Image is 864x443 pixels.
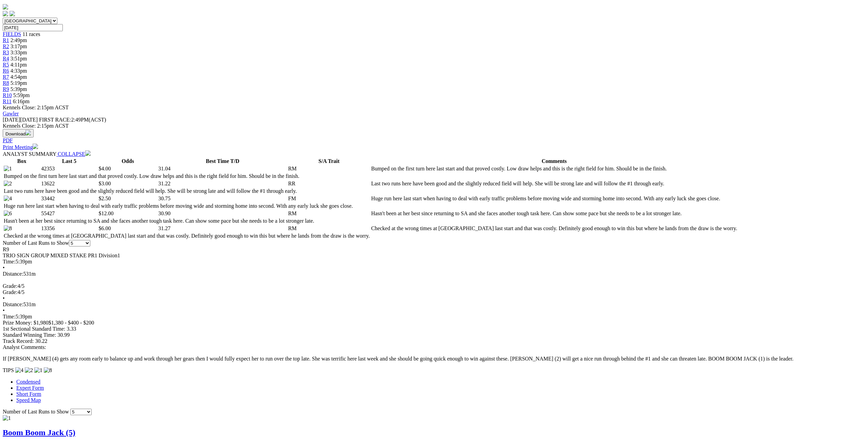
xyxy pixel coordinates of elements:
[3,289,18,295] span: Grade:
[16,391,41,397] a: Short Form
[3,50,9,55] a: R3
[3,129,34,137] button: Download
[99,210,114,216] span: $12.00
[3,43,9,49] a: R2
[3,283,861,289] div: 4/5
[11,43,27,49] span: 3:17pm
[11,37,27,43] span: 2:49pm
[3,320,861,326] div: Prize Money: $1,980
[98,158,158,165] th: Odds
[3,203,370,209] td: Huge run here last start when having to deal with early traffic problems before moving wide and s...
[11,74,27,80] span: 4:54pm
[39,117,71,123] span: FIRST RACE:
[3,338,34,344] span: Track Record:
[3,326,65,332] span: 1st Sectional Standard Time:
[3,80,9,86] span: R8
[57,332,70,338] span: 30.99
[3,259,16,264] span: Time:
[33,144,38,149] img: printer.svg
[16,397,41,403] a: Speed Map
[3,409,69,414] span: Number of Last Runs to Show
[288,165,370,172] td: RM
[3,218,370,224] td: Hasn't been at her best since returning to SA and she faces another tough task here. Can show som...
[3,253,861,259] div: TRIO SIGN GROUP MIXED STAKE PR1 Division1
[25,130,31,135] img: download.svg
[3,301,23,307] span: Distance:
[58,151,85,157] span: COLLAPSE
[3,233,370,239] td: Checked at the wrong times at [GEOGRAPHIC_DATA] last start and that was costly. Definitely good e...
[3,105,69,110] span: Kennels Close: 2:15pm ACST
[39,117,106,123] span: 2:49PM(ACST)
[11,80,27,86] span: 5:19pm
[85,150,91,156] img: chevron-down-white.svg
[371,210,737,217] td: Hasn't been at her best since returning to SA and she faces another tough task here. Can show som...
[99,181,111,186] span: $3.00
[34,367,42,373] img: 1
[3,117,38,123] span: [DATE]
[158,180,287,187] td: 31.22
[3,86,9,92] a: R9
[3,428,75,437] a: Boom Boom Jack (5)
[56,151,91,157] a: COLLAPSE
[3,92,12,98] a: R10
[371,195,737,202] td: Huge run here last start when having to deal with early traffic problems before moving wide and s...
[44,367,52,373] img: 8
[371,158,737,165] th: Comments
[11,86,27,92] span: 5:39pm
[99,196,111,201] span: $2.50
[3,265,5,271] span: •
[3,271,861,277] div: 531m
[371,165,737,172] td: Bumped on the first turn here last start and that proved costly. Low draw helps and this is the r...
[3,308,5,313] span: •
[3,240,861,246] div: Number of Last Runs to Show
[41,180,97,187] td: 13622
[3,4,8,10] img: logo-grsa-white.png
[3,62,9,68] a: R5
[3,314,16,319] span: Time:
[3,31,21,37] a: FIELDS
[11,62,27,68] span: 4:11pm
[4,196,12,202] img: 4
[99,225,111,231] span: $6.00
[288,195,370,202] td: FM
[99,166,111,171] span: $4.00
[3,11,8,16] img: facebook.svg
[3,150,861,157] div: ANALYST SUMMARY
[288,210,370,217] td: RM
[4,181,12,187] img: 2
[158,210,287,217] td: 30.90
[16,385,44,391] a: Expert Form
[158,195,287,202] td: 30.75
[158,225,287,232] td: 31.27
[22,31,40,37] span: 11 races
[3,295,5,301] span: •
[3,98,12,104] a: R11
[371,180,737,187] td: Last two runs here have been good and the slightly reduced field will help. She will be strong la...
[288,158,370,165] th: S/A Trait
[41,225,97,232] td: 13356
[3,37,9,43] span: R1
[3,111,19,116] a: Gawler
[3,367,14,373] span: TIPS
[11,56,27,61] span: 3:51pm
[3,259,861,265] div: 5:39pm
[3,283,18,289] span: Grade:
[3,314,861,320] div: 5:39pm
[10,11,15,16] img: twitter.svg
[158,165,287,172] td: 31.04
[4,210,12,217] img: 6
[3,158,40,165] th: Box
[3,117,20,123] span: [DATE]
[3,344,46,350] span: Analyst Comments:
[41,195,97,202] td: 33442
[3,24,63,31] input: Select date
[49,320,94,326] span: $1,380 - $400 - $200
[3,74,9,80] span: R7
[158,158,287,165] th: Best Time T/D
